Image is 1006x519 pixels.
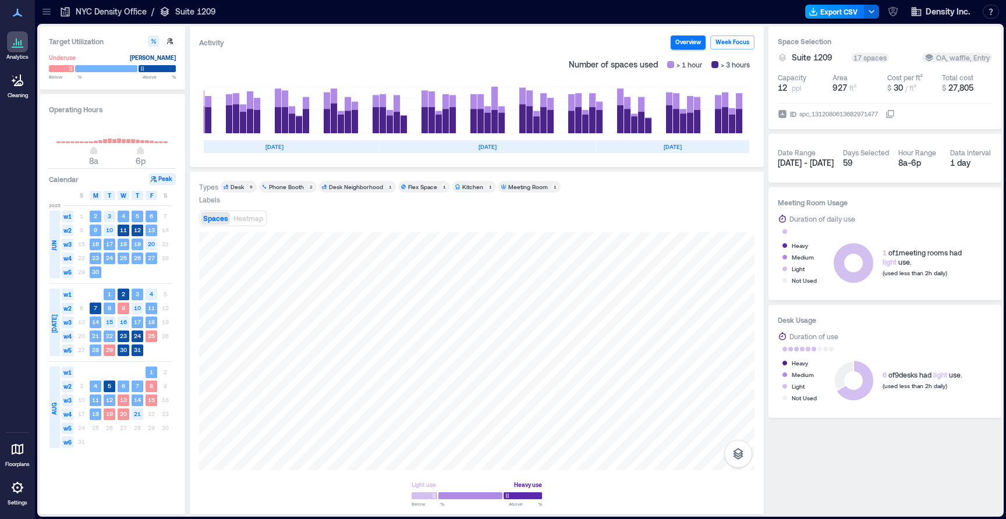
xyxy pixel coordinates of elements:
span: (used less than 2h daily) [883,269,947,276]
p: Floorplans [5,461,30,468]
text: 7 [136,382,139,389]
text: 19 [134,240,141,247]
span: $ [942,84,946,92]
div: Hour Range [898,148,936,157]
text: 30 [120,346,127,353]
span: w1 [62,367,73,378]
div: Kitchen [462,183,483,191]
div: 59 [843,157,889,169]
p: NYC Density Office [76,6,147,17]
span: Heatmap [233,214,263,222]
span: T [108,191,111,200]
span: Spaces [203,214,228,222]
button: 12 ppl [778,82,828,94]
h3: Calendar [49,173,79,185]
text: 10 [106,226,113,233]
div: Number of spaces used [564,54,754,75]
text: 2 [122,290,125,297]
text: 17 [106,240,113,247]
div: OA, waffle, Entry [924,53,990,62]
text: 31 [134,346,141,353]
text: 24 [134,332,141,339]
span: > 1 hour [676,59,702,70]
div: [DATE] [380,140,596,153]
text: 1 [150,368,153,375]
button: Density Inc. [907,2,973,21]
text: 22 [106,332,113,339]
div: 9 [247,183,254,190]
span: 6 [883,371,887,379]
div: Heavy use [514,479,542,490]
button: $ 30 / ft² [887,82,937,94]
text: 3 [108,212,111,219]
span: w5 [62,344,73,356]
span: F [150,191,153,200]
h3: Space Selection [778,35,992,47]
text: 5 [108,382,111,389]
text: 3 [136,290,139,297]
button: Overview [671,35,706,49]
div: Capacity [778,73,806,82]
div: Desk Neighborhood [329,183,383,191]
button: Heatmap [231,212,265,225]
div: 1 [487,183,494,190]
span: w6 [62,436,73,448]
button: IDspc_1312080613682971477 [885,109,895,119]
text: 28 [92,346,99,353]
h3: Meeting Room Usage [778,197,992,208]
span: ppl [792,83,802,93]
span: S [80,191,83,200]
div: Date Range [778,148,816,157]
div: Light [792,263,805,275]
text: 29 [106,346,113,353]
text: 5 [136,212,139,219]
span: 12 [778,82,787,94]
text: 21 [92,332,99,339]
text: 18 [148,318,155,325]
span: S [164,191,167,200]
h3: Operating Hours [49,104,176,115]
text: 12 [134,226,141,233]
text: 18 [120,240,127,247]
div: 2 [307,183,314,190]
div: Duration of daily use [789,213,855,225]
span: Below % [49,73,82,80]
div: [PERSON_NAME] [130,52,176,63]
span: w2 [62,381,73,392]
div: Underuse [49,52,76,63]
div: Not Used [792,275,817,286]
text: 17 [134,318,141,325]
span: Density Inc. [926,6,970,17]
span: Above % [143,73,176,80]
text: 23 [92,254,99,261]
a: Floorplans [2,435,33,471]
div: 1 [441,183,448,190]
button: Week Focus [710,35,754,49]
span: $ [887,84,891,92]
div: Medium [792,251,814,263]
span: Suite 1209 [792,52,833,63]
text: 7 [94,304,97,311]
div: of 9 desks had use. [883,370,962,379]
span: 27,805 [948,83,973,93]
span: Above % [509,500,542,507]
text: 16 [120,318,127,325]
span: w4 [62,408,73,420]
text: 19 [106,410,113,417]
text: 12 [106,396,113,403]
text: 21 [134,410,141,417]
text: 14 [134,396,141,403]
text: 6 [122,382,125,389]
text: 4 [94,382,97,389]
text: 11 [148,304,155,311]
div: Days Selected [843,148,889,157]
text: 14 [92,318,99,325]
span: w3 [62,239,73,250]
span: w5 [62,422,73,434]
text: 4 [122,212,125,219]
text: 23 [120,332,127,339]
span: [DATE] - [DATE] [778,158,834,168]
span: T [136,191,139,200]
text: 13 [120,396,127,403]
span: w4 [62,253,73,264]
